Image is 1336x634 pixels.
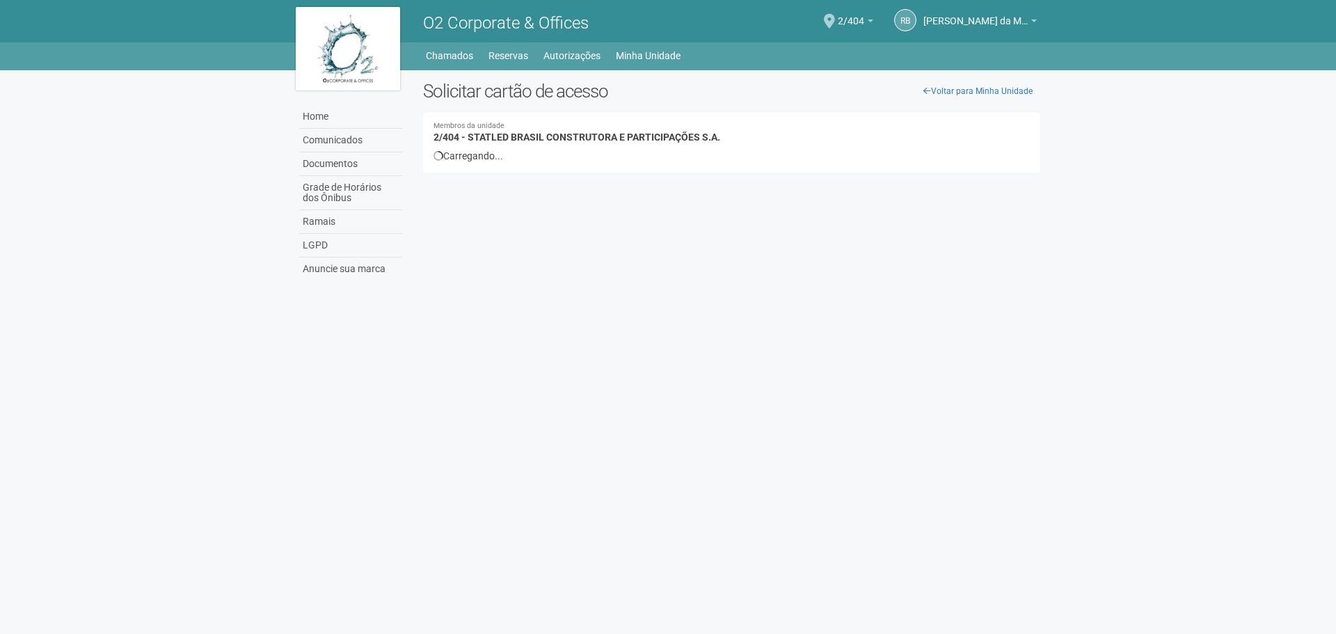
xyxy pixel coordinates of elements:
h4: 2/404 - STATLED BRASIL CONSTRUTORA E PARTICIPAÇÕES S.A. [434,122,1030,143]
span: 2/404 [838,2,864,26]
small: Membros da unidade [434,122,1030,130]
a: Ramais [299,210,402,234]
a: Comunicados [299,129,402,152]
a: Minha Unidade [616,46,681,65]
a: [PERSON_NAME] da Motta Junior [923,17,1037,29]
a: 2/404 [838,17,873,29]
a: Grade de Horários dos Ônibus [299,176,402,210]
a: Documentos [299,152,402,176]
a: Anuncie sua marca [299,257,402,280]
a: Reservas [488,46,528,65]
span: Raul Barrozo da Motta Junior [923,2,1028,26]
a: RB [894,9,916,31]
span: O2 Corporate & Offices [423,13,589,33]
h2: Solicitar cartão de acesso [423,81,1040,102]
a: Voltar para Minha Unidade [916,81,1040,102]
a: Home [299,105,402,129]
a: Chamados [426,46,473,65]
a: Autorizações [543,46,601,65]
div: Carregando... [434,150,1030,162]
a: LGPD [299,234,402,257]
img: logo.jpg [296,7,400,90]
